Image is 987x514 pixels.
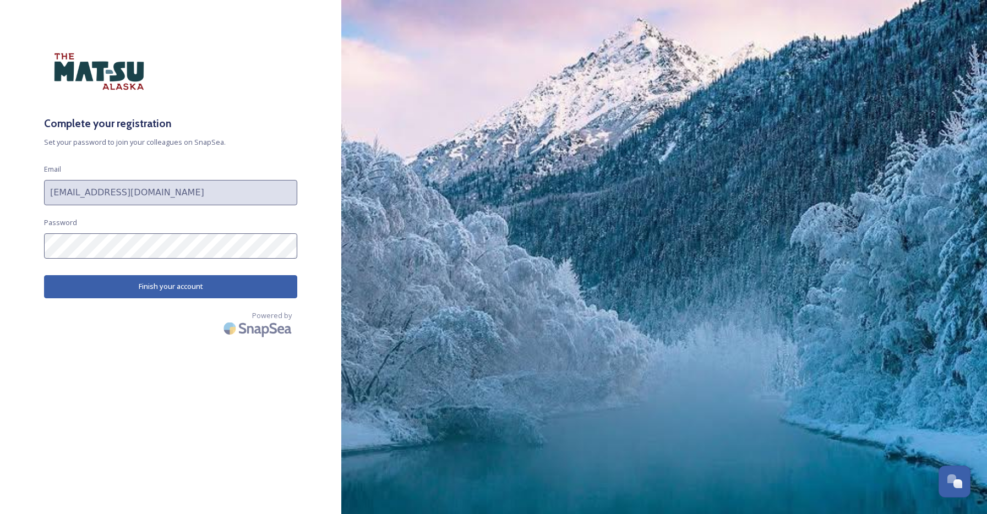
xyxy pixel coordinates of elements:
[252,310,292,321] span: Powered by
[44,275,297,298] button: Finish your account
[44,44,154,99] img: Logo.jpg
[220,315,297,341] img: SnapSea Logo
[44,217,77,228] span: Password
[939,466,970,497] button: Open Chat
[44,164,61,174] span: Email
[44,116,297,132] h3: Complete your registration
[44,137,297,147] span: Set your password to join your colleagues on SnapSea.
